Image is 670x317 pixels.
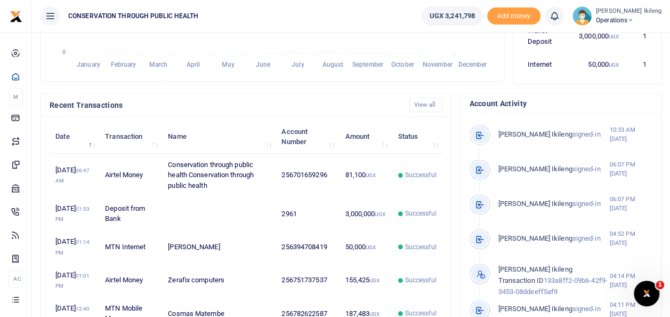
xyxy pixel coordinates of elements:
[498,276,543,284] span: Transaction ID
[256,61,271,68] tspan: June
[405,275,437,285] span: Successful
[656,281,664,289] span: 1
[498,130,572,138] span: [PERSON_NAME] Ikileng
[375,211,385,217] small: UGX
[498,164,609,175] p: signed-in
[162,120,276,153] th: Name: activate to sort column ascending
[10,10,22,23] img: logo-small
[596,15,661,25] span: Operations
[417,6,487,26] li: Wallet ballance
[625,20,652,53] td: 1
[10,12,22,20] a: logo-small logo-large logo-large
[9,88,23,106] li: M
[62,49,66,56] tspan: 0
[573,20,625,53] td: 3,000,000
[99,154,162,197] td: Airtel Money
[366,172,376,178] small: UGX
[187,61,200,68] tspan: April
[573,53,625,75] td: 50,000
[276,120,339,153] th: Account Number: activate to sort column ascending
[55,239,90,256] small: 01:14 PM
[405,209,437,218] span: Successful
[498,265,572,273] span: [PERSON_NAME] Ikileng
[610,125,652,144] small: 10:33 AM [DATE]
[610,229,652,248] small: 04:52 PM [DATE]
[99,120,162,153] th: Transaction: activate to sort column ascending
[339,264,392,297] td: 155,425
[50,120,99,153] th: Date: activate to sort column descending
[222,61,234,68] tspan: May
[610,160,652,178] small: 06:07 PM [DATE]
[572,6,661,26] a: profile-user [PERSON_NAME] Ikileng Operations
[391,61,415,68] tspan: October
[9,270,23,288] li: Ac
[610,272,652,290] small: 04:14 PM [DATE]
[498,129,609,140] p: signed-in
[610,195,652,213] small: 06:07 PM [DATE]
[609,62,619,68] small: UGX
[339,154,392,197] td: 81,100
[596,7,661,16] small: [PERSON_NAME] Ikileng
[422,6,483,26] a: UGX 3,241,798
[162,154,276,197] td: Conservation through public health Conservation through public health
[50,154,99,197] td: [DATE]
[430,11,475,21] span: UGX 3,241,798
[99,197,162,231] td: Deposit from Bank
[64,11,203,21] span: CONSERVATION THROUGH PUBLIC HEALTH
[352,61,384,68] tspan: September
[50,99,401,111] h4: Recent Transactions
[50,264,99,297] td: [DATE]
[276,264,339,297] td: 256751737537
[50,197,99,231] td: [DATE]
[498,200,572,208] span: [PERSON_NAME] Ikileng
[498,264,609,297] p: 133a8ff2-09b6-42f9-3453-08ddeeff5af9
[487,11,540,19] a: Add money
[423,61,453,68] tspan: November
[339,120,392,153] th: Amount: activate to sort column ascending
[111,61,136,68] tspan: February
[392,120,442,153] th: Status: activate to sort column ascending
[99,264,162,297] td: Airtel Money
[405,242,437,252] span: Successful
[498,165,572,173] span: [PERSON_NAME] Ikileng
[339,197,392,231] td: 3,000,000
[276,231,339,264] td: 256394708419
[99,231,162,264] td: MTN Internet
[409,98,443,112] a: View all
[498,304,609,315] p: signed-in
[487,7,540,25] span: Add money
[405,170,437,180] span: Successful
[292,61,304,68] tspan: July
[522,53,573,75] td: Internet
[498,199,609,210] p: signed-in
[498,305,572,313] span: [PERSON_NAME] Ikileng
[487,7,540,25] li: Toup your wallet
[77,61,100,68] tspan: January
[369,278,380,283] small: UGX
[276,197,339,231] td: 2961
[322,61,344,68] tspan: August
[162,264,276,297] td: Zerafix computers
[458,61,487,68] tspan: December
[522,20,573,53] td: Wallet Deposit
[572,6,592,26] img: profile-user
[339,231,392,264] td: 50,000
[498,234,572,242] span: [PERSON_NAME] Ikileng
[162,231,276,264] td: [PERSON_NAME]
[498,233,609,244] p: signed-in
[625,53,652,75] td: 1
[634,281,659,306] iframe: Intercom live chat
[609,34,619,39] small: UGX
[276,154,339,197] td: 256701659296
[469,98,652,109] h4: Account Activity
[50,231,99,264] td: [DATE]
[366,244,376,250] small: UGX
[149,61,168,68] tspan: March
